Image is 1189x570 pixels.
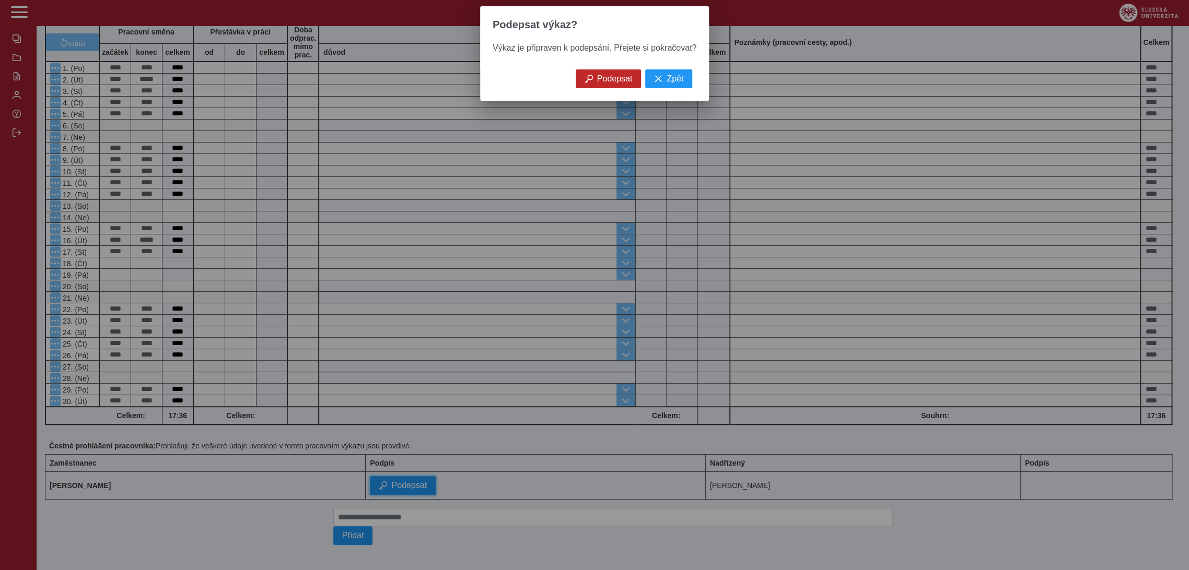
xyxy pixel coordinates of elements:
span: Podepsat výkaz? [493,19,577,31]
span: Výkaz je připraven k podepsání. Přejete si pokračovat? [493,43,696,52]
span: Podepsat [597,74,633,84]
span: Zpět [667,74,683,84]
button: Podepsat [576,69,642,88]
button: Zpět [645,69,692,88]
